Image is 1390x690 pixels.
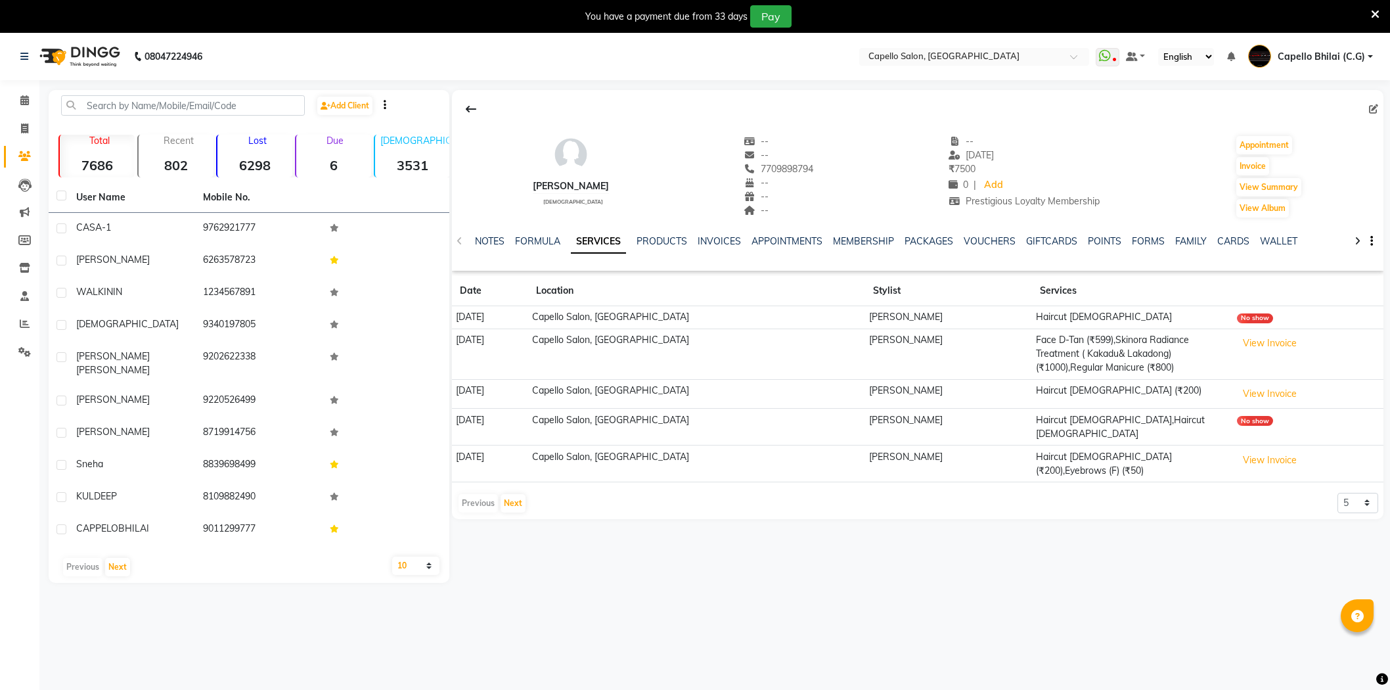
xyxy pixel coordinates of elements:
strong: 6 [296,157,371,173]
td: [PERSON_NAME] [865,379,1032,409]
td: [DATE] [452,306,528,329]
button: View Summary [1236,178,1301,196]
div: You have a payment due from 33 days [585,10,748,24]
span: [DEMOGRAPHIC_DATA] [76,318,179,330]
div: No show [1237,416,1273,426]
span: -- [744,204,769,216]
td: 9220526499 [195,385,322,417]
button: View Invoice [1237,384,1303,404]
span: IN [113,286,122,298]
td: [DATE] [452,409,528,446]
strong: 6298 [217,157,292,173]
img: Capello Bhilai (C.G) [1248,45,1271,68]
td: Haircut [DEMOGRAPHIC_DATA],Haircut [DEMOGRAPHIC_DATA] [1032,409,1233,446]
img: logo [34,38,123,75]
td: Haircut [DEMOGRAPHIC_DATA] (₹200) [1032,379,1233,409]
span: CASA-1 [76,221,111,233]
td: Capello Salon, [GEOGRAPHIC_DATA] [528,379,865,409]
td: Capello Salon, [GEOGRAPHIC_DATA] [528,409,865,446]
span: KULDEEP [76,490,117,502]
span: [DEMOGRAPHIC_DATA] [543,198,603,205]
span: 7709898794 [744,163,814,175]
span: 0 [949,179,968,191]
button: View Album [1236,199,1289,218]
td: 8109882490 [195,482,322,514]
td: 8719914756 [195,417,322,449]
a: POINTS [1088,235,1121,247]
td: 8839698499 [195,449,322,482]
a: INVOICES [698,235,741,247]
a: NOTES [475,235,504,247]
a: CARDS [1217,235,1249,247]
div: No show [1237,313,1273,323]
button: View Invoice [1237,333,1303,354]
p: Due [299,135,371,147]
td: Capello Salon, [GEOGRAPHIC_DATA] [528,329,865,379]
span: [DATE] [949,149,994,161]
span: WALKIN [76,286,113,298]
td: [PERSON_NAME] [865,446,1032,482]
p: Lost [223,135,292,147]
span: ₹ [949,163,954,175]
span: [PERSON_NAME] [76,254,150,265]
td: 1234567891 [195,277,322,310]
span: CAPPELO [76,522,118,534]
span: [PERSON_NAME] [76,350,150,362]
a: Add [981,176,1004,195]
button: Next [501,494,526,513]
td: 9202622338 [195,342,322,385]
td: 9011299777 [195,514,322,546]
div: [PERSON_NAME] [533,179,609,193]
td: Haircut [DEMOGRAPHIC_DATA] [1032,306,1233,329]
a: APPOINTMENTS [751,235,822,247]
a: SERVICES [571,230,626,254]
th: Location [528,276,865,306]
span: | [974,178,976,192]
p: Recent [144,135,213,147]
button: Appointment [1236,136,1292,154]
button: Pay [750,5,792,28]
td: [PERSON_NAME] [865,409,1032,446]
p: [DEMOGRAPHIC_DATA] [380,135,450,147]
a: VOUCHERS [964,235,1016,247]
strong: 7686 [60,157,135,173]
span: [PERSON_NAME] [76,394,150,405]
a: FAMILY [1175,235,1207,247]
td: [PERSON_NAME] [865,329,1032,379]
th: Stylist [865,276,1032,306]
td: Face D-Tan (₹599),Skinora Radiance Treatment ( Kakadu& Lakadong) (₹1000),Regular Manicure (₹800) [1032,329,1233,379]
span: 7500 [949,163,975,175]
button: Next [105,558,130,576]
td: 9762921777 [195,213,322,245]
span: -- [744,191,769,202]
strong: 3531 [375,157,450,173]
td: Capello Salon, [GEOGRAPHIC_DATA] [528,446,865,482]
span: Capello Bhilai (C.G) [1278,50,1365,64]
a: FORMULA [515,235,560,247]
td: [DATE] [452,329,528,379]
img: avatar [551,135,591,174]
strong: 802 [139,157,213,173]
span: Prestigious Loyalty Membership [949,195,1100,207]
a: WALLET [1260,235,1297,247]
span: [PERSON_NAME] [76,364,150,376]
td: Capello Salon, [GEOGRAPHIC_DATA] [528,306,865,329]
div: Back to Client [457,97,485,122]
th: Date [452,276,528,306]
input: Search by Name/Mobile/Email/Code [61,95,305,116]
span: -- [744,177,769,189]
th: User Name [68,183,195,213]
span: BHILAI [118,522,149,534]
p: Total [65,135,135,147]
td: 9340197805 [195,310,322,342]
td: [DATE] [452,379,528,409]
th: Mobile No. [195,183,322,213]
th: Services [1032,276,1233,306]
td: Haircut [DEMOGRAPHIC_DATA] (₹200),Eyebrows (F) (₹50) [1032,446,1233,482]
a: GIFTCARDS [1026,235,1077,247]
td: [PERSON_NAME] [865,306,1032,329]
td: 6263578723 [195,245,322,277]
span: Sneha [76,458,103,470]
td: [DATE] [452,446,528,482]
span: [PERSON_NAME] [76,426,150,438]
